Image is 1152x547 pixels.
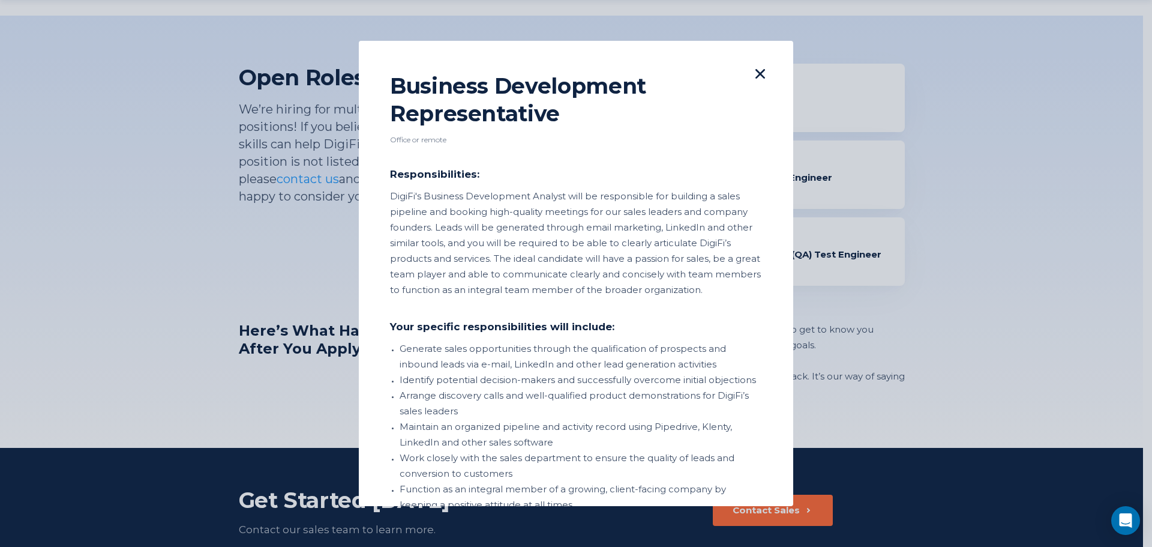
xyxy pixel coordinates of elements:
[400,341,762,372] li: Generate sales opportunities through the qualification of prospects and inbound leads via e-mail,...
[390,189,762,298] div: DigiFi's Business Development Analyst will be responsible for building a sales pipeline and booki...
[390,134,762,145] div: Office or remote
[400,450,762,482] li: Work closely with the sales department to ensure the quality of leads and conversion to customers
[400,482,762,513] li: Function as an integral member of a growing, client-facing company by keeping a positive attitude...
[400,388,762,419] li: Arrange discovery calls and well-qualified product demonstrations for DigiFi’s sales leaders
[400,419,762,450] li: Maintain an organized pipeline and activity record using Pipedrive, Klenty, LinkedIn and other sa...
[390,319,762,334] div: Your specific responsibilities will include:
[390,72,748,127] div: Business Development Representative
[400,372,762,388] li: Identify potential decision-makers and successfully overcome initial objections
[390,167,762,181] div: Responsibilities:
